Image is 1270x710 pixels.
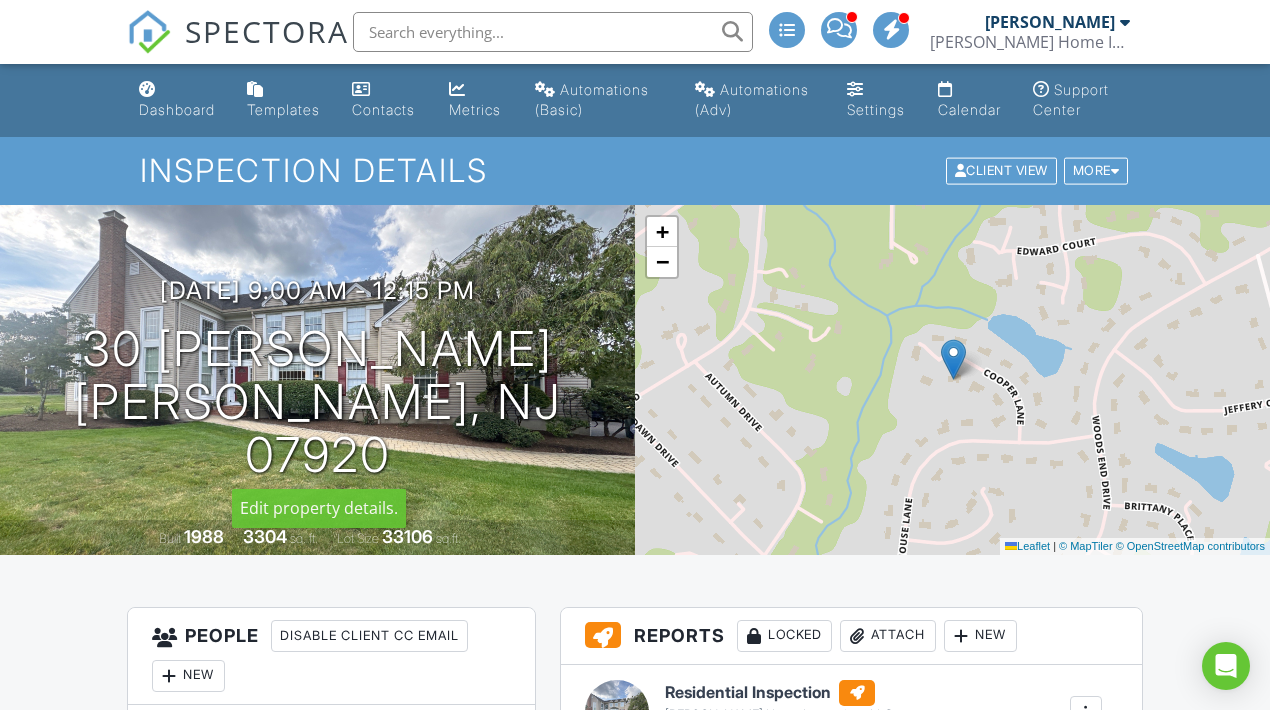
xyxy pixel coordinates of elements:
div: New [944,620,1017,652]
span: | [1053,540,1056,552]
a: Automations (Advanced) [687,72,822,129]
div: Client View [946,158,1057,185]
span: Built [159,531,181,546]
div: 3304 [243,526,287,547]
div: Contacts [352,101,415,118]
a: Zoom out [647,247,677,277]
span: − [656,249,669,274]
div: Settings [847,101,905,118]
div: Templates [247,101,320,118]
a: Zoom in [647,217,677,247]
h1: Inspection Details [140,153,1130,188]
a: Automations (Basic) [527,72,671,129]
div: Open Intercom Messenger [1202,642,1250,690]
div: More [1064,158,1129,185]
a: Client View [944,162,1062,177]
div: Disable Client CC Email [271,620,468,652]
div: Fowler Home Inspections LLC [930,32,1130,52]
div: Dashboard [139,101,215,118]
span: SPECTORA [185,10,349,52]
div: Attach [840,620,936,652]
div: 33106 [382,526,433,547]
h6: Residential Inspection [665,680,893,706]
a: SPECTORA [127,27,349,69]
h3: Reports [561,608,1142,665]
span: Lot Size [337,531,379,546]
h3: [DATE] 9:00 am - 12:15 pm [160,277,475,304]
a: © MapTiler [1059,540,1113,552]
div: [PERSON_NAME] [985,12,1115,32]
h3: People [128,608,535,705]
h1: 30 [PERSON_NAME] [PERSON_NAME], NJ 07920 [32,323,603,481]
a: Calendar [930,72,1009,129]
input: Search everything... [353,12,753,52]
div: Locked [737,620,832,652]
div: Automations (Basic) [535,81,649,118]
span: sq.ft. [436,531,461,546]
a: Support Center [1025,72,1139,129]
a: Contacts [344,72,425,129]
div: 1988 [184,526,224,547]
a: Metrics [441,72,511,129]
a: Settings [839,72,914,129]
div: New [152,660,225,692]
div: Metrics [449,101,501,118]
img: The Best Home Inspection Software - Spectora [127,10,171,54]
div: Automations (Adv) [695,81,809,118]
a: Templates [239,72,328,129]
span: + [656,219,669,244]
a: Leaflet [1005,540,1050,552]
a: © OpenStreetMap contributors [1116,540,1265,552]
span: sq. ft. [290,531,318,546]
div: Support Center [1033,81,1109,118]
a: Dashboard [131,72,223,129]
div: Calendar [938,101,1001,118]
img: Marker [941,339,966,380]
